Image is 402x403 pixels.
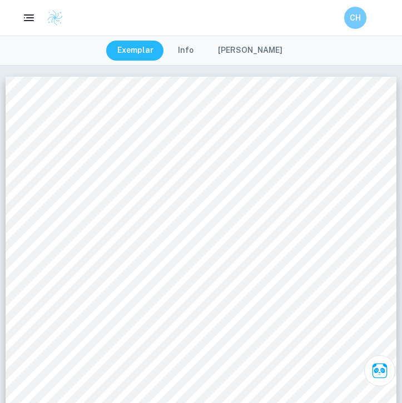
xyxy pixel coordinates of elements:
a: Clastify logo [40,9,63,26]
button: CH [344,7,366,29]
h6: CH [349,12,362,24]
button: Info [167,41,205,61]
img: Clastify logo [47,9,63,26]
button: [PERSON_NAME] [207,41,294,61]
button: Ask Clai [364,355,395,386]
button: Exemplar [106,41,165,61]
